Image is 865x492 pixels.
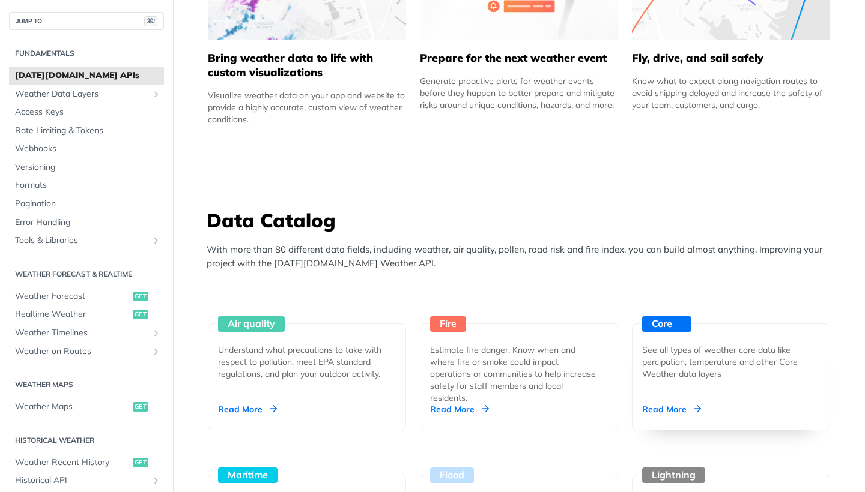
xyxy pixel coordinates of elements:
[415,279,623,430] a: Fire Estimate fire danger. Know when and where fire or smoke could impact operations or communiti...
[151,328,161,338] button: Show subpages for Weather Timelines
[15,179,161,191] span: Formats
[15,308,130,320] span: Realtime Weather
[207,243,837,270] p: With more than 80 different data fields, including weather, air quality, pollen, road risk and fi...
[144,16,157,26] span: ⌘/
[9,379,164,390] h2: Weather Maps
[9,454,164,472] a: Weather Recent Historyget
[208,89,406,125] div: Visualize weather data on your app and website to provide a highly accurate, custom view of weath...
[9,85,164,103] a: Weather Data LayersShow subpages for Weather Data Layers
[15,217,161,229] span: Error Handling
[9,287,164,305] a: Weather Forecastget
[642,344,810,380] div: See all types of weather core data like percipation, temperature and other Core Weather data layers
[15,161,161,173] span: Versioning
[9,398,164,416] a: Weather Mapsget
[9,176,164,194] a: Formats
[9,158,164,176] a: Versioning
[430,316,466,332] div: Fire
[430,344,598,404] div: Estimate fire danger. Know when and where fire or smoke could impact operations or communities to...
[15,143,161,155] span: Webhooks
[627,279,835,430] a: Core See all types of weather core data like percipation, temperature and other Core Weather data...
[133,458,148,467] span: get
[208,51,406,80] h5: Bring weather data to life with custom visualizations
[430,403,489,415] div: Read More
[15,198,161,210] span: Pagination
[9,232,164,250] a: Tools & LibrariesShow subpages for Tools & Libraries
[218,403,277,415] div: Read More
[9,12,164,30] button: JUMP TO⌘/
[9,472,164,490] a: Historical APIShow subpages for Historical API
[15,327,148,339] span: Weather Timelines
[203,279,411,430] a: Air quality Understand what precautions to take with respect to pollution, meet EPA standard regu...
[9,122,164,140] a: Rate Limiting & Tokens
[133,292,148,301] span: get
[218,467,278,483] div: Maritime
[151,89,161,99] button: Show subpages for Weather Data Layers
[15,457,130,469] span: Weather Recent History
[151,347,161,356] button: Show subpages for Weather on Routes
[9,195,164,213] a: Pagination
[420,75,618,111] div: Generate proactive alerts for weather events before they happen to better prepare and mitigate ri...
[133,402,148,412] span: get
[9,343,164,361] a: Weather on RoutesShow subpages for Weather on Routes
[9,435,164,446] h2: Historical Weather
[15,401,130,413] span: Weather Maps
[642,403,701,415] div: Read More
[218,344,386,380] div: Understand what precautions to take with respect to pollution, meet EPA standard regulations, and...
[9,305,164,323] a: Realtime Weatherget
[15,346,148,358] span: Weather on Routes
[9,140,164,158] a: Webhooks
[151,236,161,245] button: Show subpages for Tools & Libraries
[9,214,164,232] a: Error Handling
[15,125,161,137] span: Rate Limiting & Tokens
[151,476,161,485] button: Show subpages for Historical API
[9,67,164,85] a: [DATE][DOMAIN_NAME] APIs
[15,290,130,302] span: Weather Forecast
[133,310,148,319] span: get
[9,103,164,121] a: Access Keys
[15,475,148,487] span: Historical API
[15,70,161,82] span: [DATE][DOMAIN_NAME] APIs
[15,88,148,100] span: Weather Data Layers
[9,324,164,342] a: Weather TimelinesShow subpages for Weather Timelines
[9,48,164,59] h2: Fundamentals
[15,106,161,118] span: Access Keys
[9,269,164,280] h2: Weather Forecast & realtime
[430,467,474,483] div: Flood
[420,51,618,65] h5: Prepare for the next weather event
[642,316,691,332] div: Core
[632,51,830,65] h5: Fly, drive, and sail safely
[218,316,285,332] div: Air quality
[632,75,830,111] div: Know what to expect along navigation routes to avoid shipping delayed and increase the safety of ...
[15,235,148,247] span: Tools & Libraries
[207,207,837,233] h3: Data Catalog
[642,467,705,483] div: Lightning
